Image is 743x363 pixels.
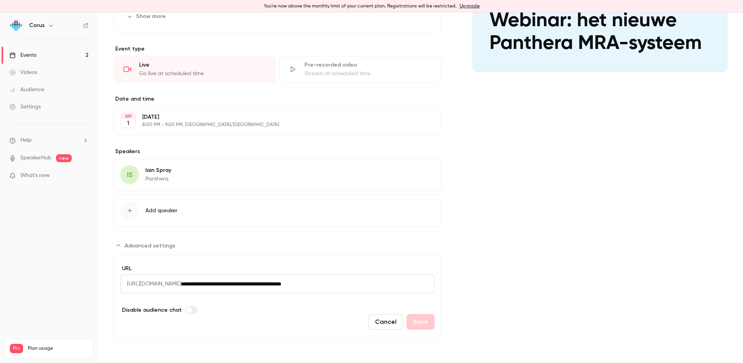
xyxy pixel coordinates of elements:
[114,239,180,252] button: Advanced settings
[121,114,135,119] div: SEP
[10,344,23,353] span: Pro
[127,170,132,180] span: IS
[279,56,441,83] div: Pre-recorded videoStream at scheduled time
[120,275,181,293] span: [URL][DOMAIN_NAME]
[122,306,182,314] span: Disable audience chat
[56,154,72,162] span: new
[304,61,431,69] div: Pre-recorded video
[139,70,266,78] div: Go live at scheduled time
[20,154,51,162] a: SpeakerHub
[114,239,441,340] section: Advanced settings
[145,175,171,183] p: Panthera
[125,242,175,250] span: Advanced settings
[9,103,41,111] div: Settings
[9,136,89,144] li: help-dropdown-opener
[114,159,441,191] div: ISIain SprayPanthera
[20,136,32,144] span: Help
[9,51,36,59] div: Events
[127,119,129,127] p: 1
[304,70,431,78] div: Stream at scheduled time
[28,345,88,352] span: Plan usage
[120,265,435,273] label: URL
[114,45,441,53] p: Event type
[9,69,37,76] div: Videos
[368,314,403,330] button: Cancel
[29,22,45,29] h6: Corus
[10,19,22,32] img: Corus
[114,95,441,103] label: Date and time
[145,207,178,215] span: Add speaker
[114,56,276,83] div: LiveGo live at scheduled time
[114,148,441,155] label: Speakers
[142,122,400,128] p: 8:00 PM - 9:00 PM, [GEOGRAPHIC_DATA]/[GEOGRAPHIC_DATA]
[9,86,44,94] div: Audience
[142,113,400,121] p: [DATE]
[114,195,441,227] button: Add speaker
[20,172,50,180] span: What's new
[145,166,171,174] p: Iain Spray
[139,61,266,69] div: Live
[123,10,170,23] button: Show more
[460,3,480,9] a: Upgrade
